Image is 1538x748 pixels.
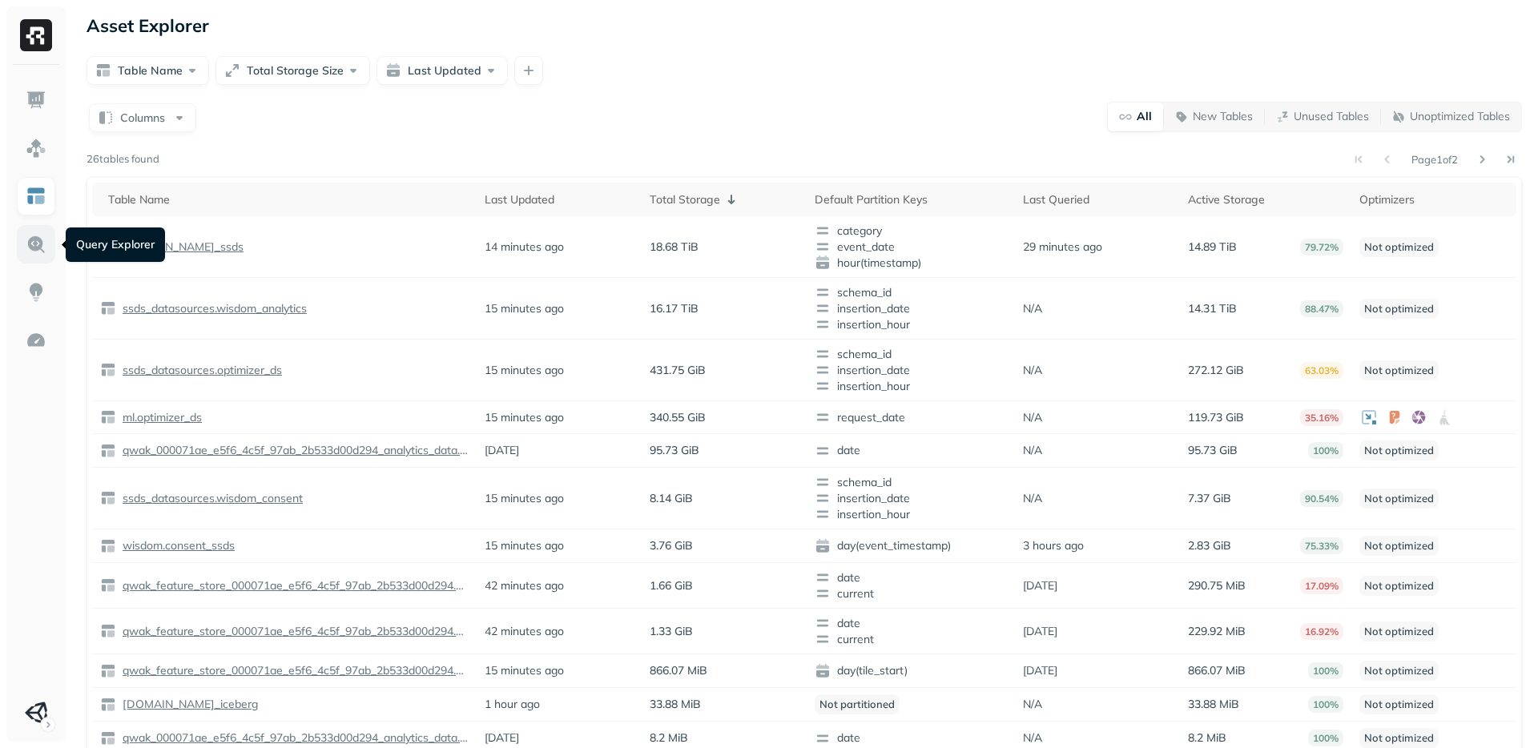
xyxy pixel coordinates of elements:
[1308,696,1343,713] p: 100%
[650,443,699,458] p: 95.73 GiB
[815,538,1008,554] span: day(event_timestamp)
[1359,728,1439,748] p: Not optimized
[1023,538,1084,553] p: 3 hours ago
[650,491,693,506] p: 8.14 GiB
[1188,443,1238,458] p: 95.73 GiB
[116,578,469,593] a: qwak_feature_store_000071ae_e5f6_4c5f_97ab_2b533d00d294.offline_feature_store_arpumizer_user_leve...
[485,697,540,712] p: 1 hour ago
[485,443,519,458] p: [DATE]
[1359,661,1439,681] p: Not optimized
[485,410,564,425] p: 15 minutes ago
[1300,490,1343,507] p: 90.54%
[100,577,116,593] img: table
[215,56,370,85] button: Total Storage Size
[100,443,116,459] img: table
[116,301,307,316] a: ssds_datasources.wisdom_analytics
[815,585,1008,601] span: current
[815,474,1008,490] span: schema_id
[116,410,202,425] a: ml.optimizer_ds
[66,227,165,262] div: Query Explorer
[1188,363,1244,378] p: 272.12 GiB
[1023,491,1042,506] p: N/A
[119,491,303,506] p: ssds_datasources.wisdom_consent
[815,284,1008,300] span: schema_id
[815,239,1008,255] span: event_date
[1188,301,1237,316] p: 14.31 TiB
[26,186,46,207] img: Asset Explorer
[1137,109,1152,124] p: All
[815,362,1008,378] span: insertion_date
[1359,192,1508,207] div: Optimizers
[87,56,209,85] button: Table Name
[485,491,564,506] p: 15 minutes ago
[1300,409,1343,426] p: 35.16%
[119,578,469,593] p: qwak_feature_store_000071ae_e5f6_4c5f_97ab_2b533d00d294.offline_feature_store_arpumizer_user_leve...
[815,569,1008,585] span: date
[1308,662,1343,679] p: 100%
[1300,537,1343,554] p: 75.33%
[650,624,693,639] p: 1.33 GiB
[1411,152,1458,167] p: Page 1 of 2
[650,730,688,746] p: 8.2 MiB
[1359,536,1439,556] p: Not optimized
[650,239,699,255] p: 18.68 TiB
[650,663,707,678] p: 866.07 MiB
[815,223,1008,239] span: category
[119,697,259,712] p: [DOMAIN_NAME]_iceberg
[1188,663,1246,678] p: 866.07 MiB
[116,491,303,506] a: ssds_datasources.wisdom_consent
[815,490,1008,506] span: insertion_date
[650,301,699,316] p: 16.17 TiB
[815,192,1008,207] div: Default Partition Keys
[650,538,693,553] p: 3.76 GiB
[1359,489,1439,509] p: Not optimized
[1300,623,1343,640] p: 16.92%
[1023,697,1042,712] p: N/A
[650,578,693,593] p: 1.66 GiB
[1188,239,1237,255] p: 14.89 TiB
[1188,491,1231,506] p: 7.37 GiB
[376,56,508,85] button: Last Updated
[1359,576,1439,596] p: Not optimized
[815,694,900,714] p: Not partitioned
[1023,192,1172,207] div: Last Queried
[119,410,202,425] p: ml.optimizer_ds
[119,624,469,639] p: qwak_feature_store_000071ae_e5f6_4c5f_97ab_2b533d00d294.offline_feature_store_arpumizer_game_user...
[119,443,469,458] p: qwak_000071ae_e5f6_4c5f_97ab_2b533d00d294_analytics_data.single_inference
[100,623,116,639] img: table
[89,103,196,132] button: Columns
[119,538,235,553] p: wisdom.consent_ssds
[485,239,564,255] p: 14 minutes ago
[815,316,1008,332] span: insertion_hour
[1023,624,1057,639] p: [DATE]
[1359,360,1439,380] p: Not optimized
[100,538,116,554] img: table
[1188,192,1343,207] div: Active Storage
[26,90,46,111] img: Dashboard
[1359,440,1439,460] p: Not optimized
[815,663,1008,679] span: day(tile_start)
[1300,239,1343,255] p: 79.72%
[1188,538,1231,553] p: 2.83 GiB
[1308,730,1343,746] p: 100%
[87,151,159,167] p: 26 tables found
[485,624,564,639] p: 42 minutes ago
[815,443,1008,459] span: date
[650,410,706,425] p: 340.55 GiB
[815,300,1008,316] span: insertion_date
[26,330,46,351] img: Optimization
[1023,578,1057,593] p: [DATE]
[1359,621,1439,641] p: Not optimized
[1300,300,1343,317] p: 88.47%
[26,282,46,303] img: Insights
[116,697,259,712] a: [DOMAIN_NAME]_iceberg
[815,255,1008,271] span: hour(timestamp)
[485,363,564,378] p: 15 minutes ago
[1188,730,1226,746] p: 8.2 MiB
[1300,362,1343,379] p: 63.03%
[116,443,469,458] a: qwak_000071ae_e5f6_4c5f_97ab_2b533d00d294_analytics_data.single_inference
[1188,410,1244,425] p: 119.73 GiB
[100,409,116,425] img: table
[100,490,116,506] img: table
[1023,443,1042,458] p: N/A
